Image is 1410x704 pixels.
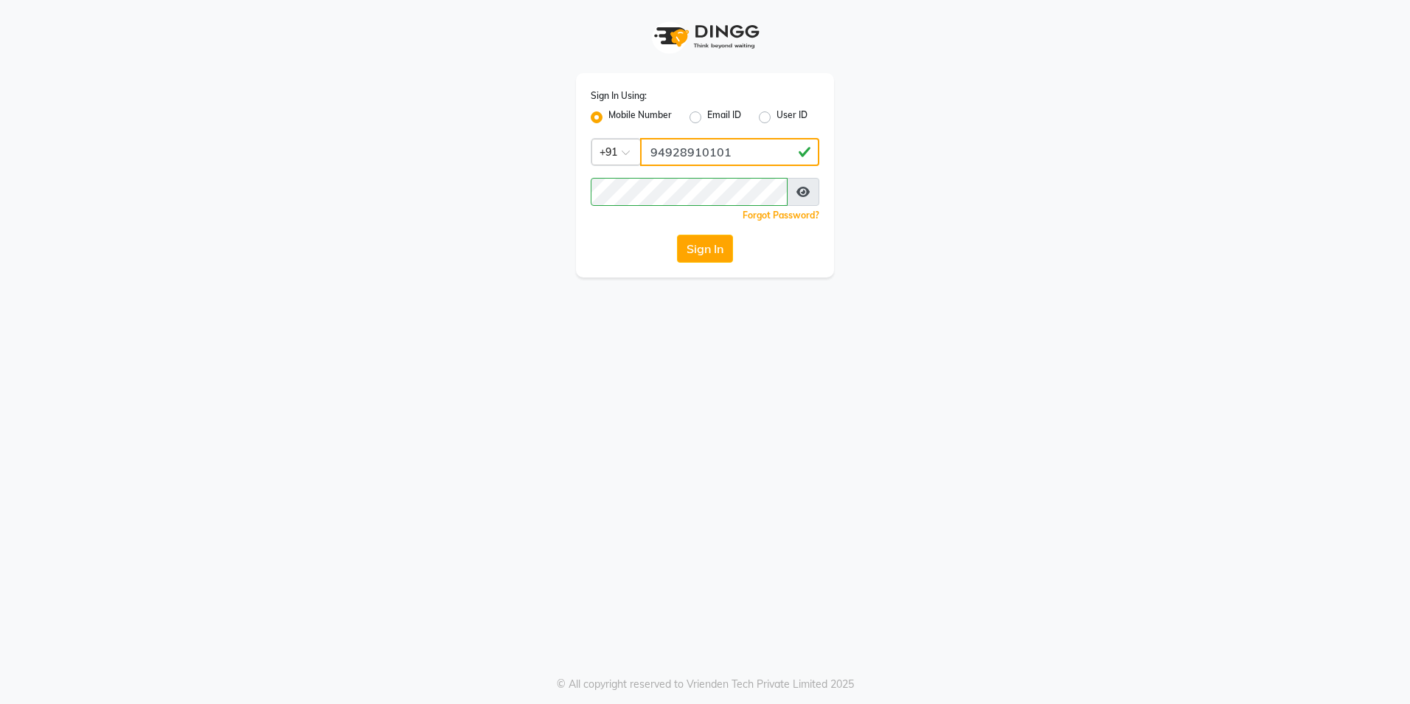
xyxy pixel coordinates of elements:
a: Forgot Password? [743,210,819,221]
input: Username [591,178,788,206]
img: logo1.svg [646,15,764,58]
label: User ID [777,108,808,126]
label: Sign In Using: [591,89,647,103]
label: Email ID [707,108,741,126]
input: Username [640,138,819,166]
label: Mobile Number [608,108,672,126]
button: Sign In [677,235,733,263]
